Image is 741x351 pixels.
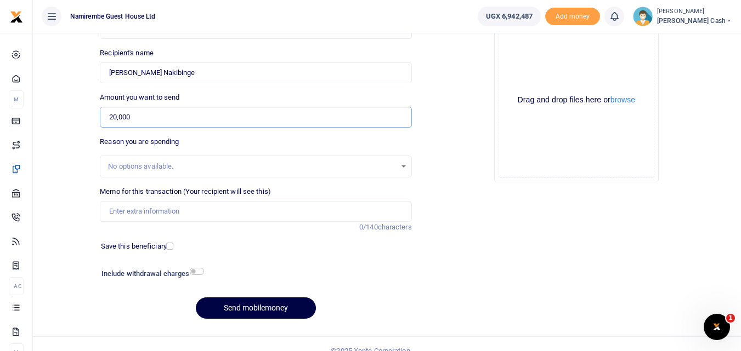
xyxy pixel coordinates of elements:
span: Add money [545,8,600,26]
span: characters [378,223,412,231]
a: Add money [545,11,600,20]
span: Namirembe Guest House Ltd [66,11,160,21]
a: UGX 6,942,487 [478,7,541,26]
div: File Uploader [494,18,659,182]
div: No options available. [108,161,395,172]
img: profile-user [633,7,653,26]
button: Send mobilemoney [196,297,316,319]
h6: Include withdrawal charges [101,269,199,278]
iframe: Intercom live chat [704,314,730,340]
li: Wallet ballance [473,7,545,26]
div: Drag and drop files here or [499,95,654,105]
img: logo-small [10,10,23,24]
input: UGX [100,107,411,128]
button: browse [610,96,635,103]
label: Recipient's name [100,48,154,59]
span: UGX 6,942,487 [486,11,533,22]
label: Save this beneficiary [101,241,167,252]
span: [PERSON_NAME] Cash [657,16,732,26]
li: Toup your wallet [545,8,600,26]
input: Loading name... [100,62,411,83]
a: profile-user [PERSON_NAME] [PERSON_NAME] Cash [633,7,732,26]
a: logo-small logo-large logo-large [10,12,23,20]
small: [PERSON_NAME] [657,7,732,16]
span: 1 [726,314,735,323]
span: 0/140 [359,223,378,231]
li: Ac [9,277,24,295]
label: Reason you are spending [100,136,179,147]
li: M [9,90,24,108]
label: Memo for this transaction (Your recipient will see this) [100,186,271,197]
input: Enter extra information [100,201,411,222]
label: Amount you want to send [100,92,179,103]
